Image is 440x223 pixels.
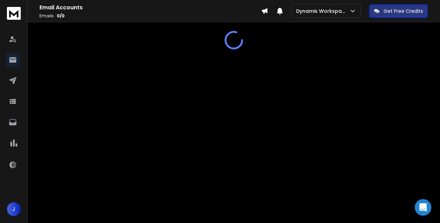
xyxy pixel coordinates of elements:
[7,7,21,20] img: logo
[39,13,261,19] p: Emails :
[39,3,261,12] h1: Email Accounts
[296,8,349,15] p: Dynamis Workspace
[7,202,21,216] button: J
[384,8,423,15] p: Get Free Credits
[369,4,428,18] button: Get Free Credits
[57,13,65,19] span: 0 / 0
[415,199,431,216] div: Open Intercom Messenger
